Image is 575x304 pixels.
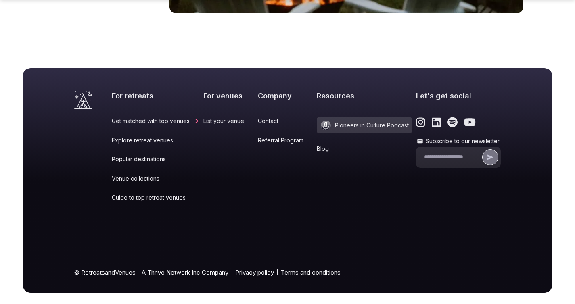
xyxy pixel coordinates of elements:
h2: For venues [203,91,254,101]
a: Link to the retreats and venues Instagram page [416,117,425,127]
a: Privacy policy [235,268,274,277]
a: Visit the homepage [74,91,92,109]
a: Link to the retreats and venues Youtube page [464,117,476,127]
h2: Resources [317,91,412,101]
a: Link to the retreats and venues Spotify page [447,117,458,127]
a: Blog [317,145,412,153]
a: Pioneers in Culture Podcast [317,117,412,133]
h2: Company [258,91,313,101]
a: Get matched with top venues [112,117,199,125]
h2: Let's get social [416,91,501,101]
a: Guide to top retreat venues [112,194,199,202]
a: Venue collections [112,175,199,183]
a: List your venue [203,117,254,125]
a: Referral Program [258,136,313,144]
a: Terms and conditions [281,268,341,277]
h2: For retreats [112,91,199,101]
a: Link to the retreats and venues LinkedIn page [432,117,441,127]
a: Popular destinations [112,155,199,163]
label: Subscribe to our newsletter [416,137,501,145]
a: Contact [258,117,313,125]
a: Explore retreat venues [112,136,199,144]
div: © RetreatsandVenues - A Thrive Network Inc Company [74,258,501,293]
